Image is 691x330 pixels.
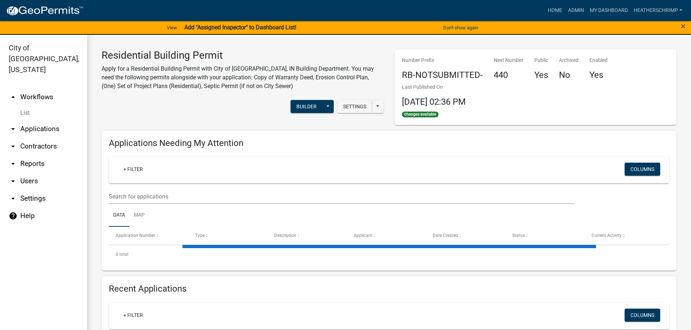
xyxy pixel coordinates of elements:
[625,163,660,176] button: Columns
[102,49,384,62] h3: Residential Building Permit
[587,4,631,17] a: My Dashboard
[9,194,17,203] i: arrow_drop_down
[184,24,296,31] strong: Add "Assigned Inspector" to Dashboard List!
[195,233,205,238] span: Type
[109,138,669,149] h4: Applications Needing My Attention
[109,284,669,294] h4: Recent Applications
[505,227,585,244] datatable-header-cell: Status
[681,21,686,31] span: ×
[291,100,322,113] button: Builder
[267,227,347,244] datatable-header-cell: Description
[347,227,426,244] datatable-header-cell: Applicant
[188,227,268,244] datatable-header-cell: Type
[164,22,180,34] a: View
[494,70,523,80] h4: 440
[9,159,17,168] i: arrow_drop_down
[109,189,574,204] input: Search for applications
[592,233,622,238] span: Current Activity
[118,163,149,176] a: + Filter
[109,204,129,227] a: Data
[512,233,525,238] span: Status
[625,309,660,322] button: Columns
[426,227,505,244] datatable-header-cell: Date Created
[9,212,17,220] i: help
[109,227,188,244] datatable-header-cell: Application Number
[102,64,384,91] p: Apply for a Residential Building Permit with City of [GEOGRAPHIC_DATA], IN Building Department. Y...
[589,57,608,64] p: Enabled
[9,142,17,151] i: arrow_drop_down
[433,233,458,238] span: Date Created
[402,57,483,64] p: Number Prefix
[584,227,664,244] datatable-header-cell: Current Activity
[440,22,481,34] button: Don't show again
[402,112,439,117] span: Changes available
[631,4,685,17] a: heatherschrimp
[402,83,466,91] p: Last Published On
[109,245,669,263] div: 0 total
[274,233,296,238] span: Description
[681,22,686,30] button: Close
[534,70,548,80] h4: Yes
[129,204,149,227] a: Map
[9,93,17,101] i: arrow_drop_up
[565,4,587,17] a: Admin
[559,70,579,80] h4: No
[337,100,372,113] button: Settings
[9,177,17,185] i: arrow_drop_down
[494,57,523,64] p: Next Number
[589,70,608,80] h4: Yes
[545,4,565,17] a: Home
[118,309,149,322] a: + Filter
[9,125,17,133] i: arrow_drop_down
[534,57,548,64] p: Public
[559,57,579,64] p: Archived
[402,70,483,80] h4: RB-NOTSUBMITTED-
[116,233,155,238] span: Application Number
[402,97,466,107] span: [DATE] 02:36 PM
[354,233,373,238] span: Applicant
